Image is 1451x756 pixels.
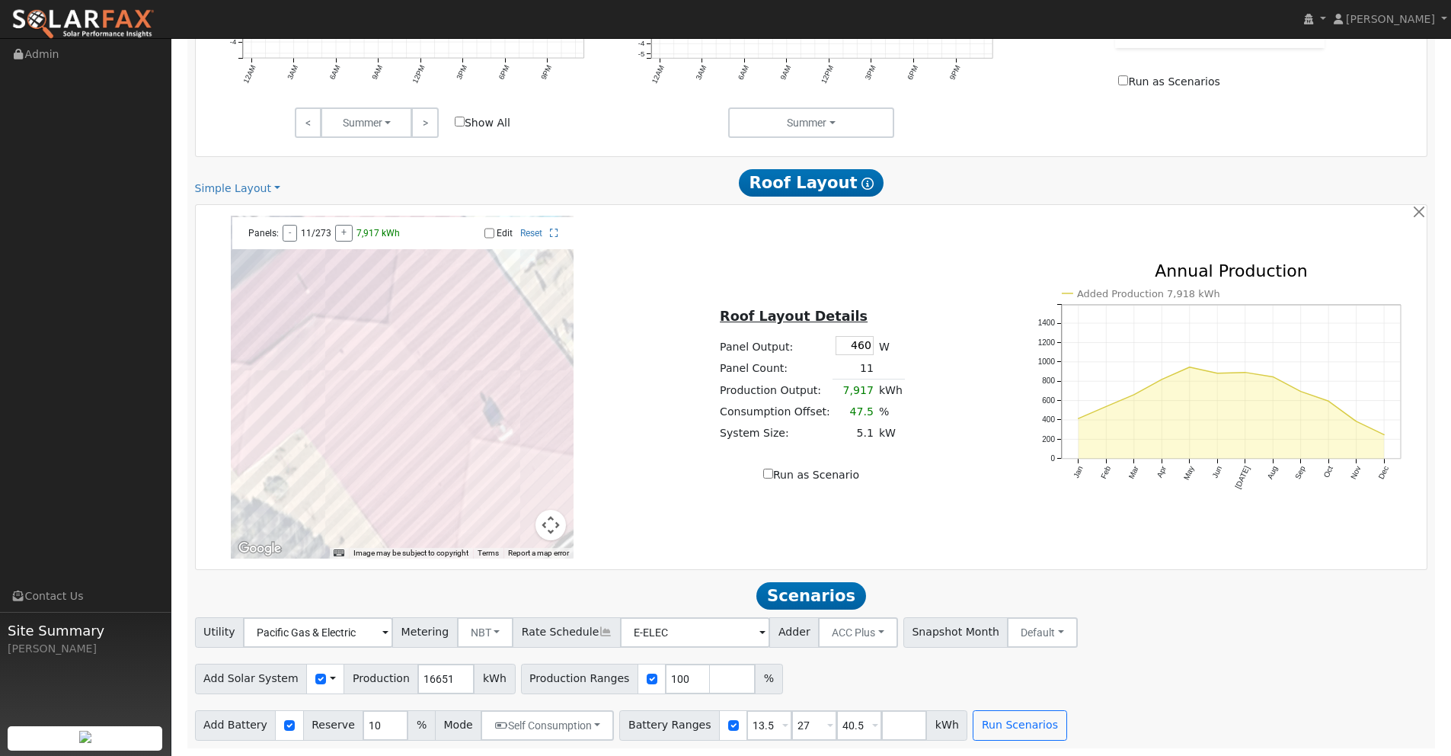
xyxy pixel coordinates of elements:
[833,380,876,402] td: 7,917
[513,617,621,648] span: Rate Schedule
[1298,389,1304,395] circle: onclick=""
[508,549,569,557] a: Report a map error
[728,107,895,138] button: Summer
[1242,370,1248,376] circle: onclick=""
[739,169,884,197] span: Roof Layout
[455,117,465,127] input: Show All
[820,63,836,84] text: 12PM
[833,402,876,423] td: 47.5
[11,8,155,40] img: SolarFax
[335,225,353,242] button: +
[1381,432,1387,438] circle: onclick=""
[344,664,418,694] span: Production
[718,357,833,380] td: Panel Count:
[876,402,905,423] td: %
[474,664,515,694] span: kWh
[392,617,458,648] span: Metering
[1075,415,1082,421] circle: onclick=""
[435,710,481,741] span: Mode
[818,617,898,648] button: ACC Plus
[1214,370,1220,376] circle: onclick=""
[1050,454,1055,463] text: 0
[455,63,468,81] text: 3PM
[497,228,513,239] label: Edit
[778,63,792,81] text: 9AM
[195,181,280,197] a: Simple Layout
[755,664,782,694] span: %
[1270,374,1276,380] circle: onclick=""
[321,107,412,138] button: Summer
[286,63,299,81] text: 3AM
[295,107,321,138] a: <
[356,228,400,239] span: 7,917 kWh
[926,710,967,741] span: kWh
[876,333,905,357] td: W
[1349,465,1362,481] text: Nov
[718,333,833,357] td: Panel Output:
[769,617,819,648] span: Adder
[520,228,542,239] a: Reset
[638,49,645,57] text: -5
[235,539,285,559] a: Open this area in Google Maps (opens a new window)
[1099,465,1112,481] text: Feb
[79,731,91,743] img: retrieve
[1072,465,1085,479] text: Jan
[370,63,384,81] text: 9AM
[763,467,859,483] label: Run as Scenario
[763,469,773,479] input: Run as Scenario
[195,617,244,648] span: Utility
[1042,415,1055,424] text: 400
[229,37,236,46] text: -4
[301,228,331,239] span: 11/273
[1118,75,1128,85] input: Run as Scenarios
[737,63,750,81] text: 6AM
[903,617,1008,648] span: Snapshot Month
[243,617,393,648] input: Select a Utility
[481,710,614,741] button: Self Consumption
[861,178,874,190] i: Show Help
[833,423,876,444] td: 5.1
[948,63,962,81] text: 9PM
[1293,465,1307,481] text: Sep
[694,63,708,81] text: 3AM
[864,63,877,81] text: 3PM
[353,549,468,557] span: Image may be subject to copyright
[1182,465,1196,482] text: May
[1234,465,1251,490] text: [DATE]
[1042,435,1055,444] text: 200
[235,539,285,559] img: Google
[1325,399,1331,405] circle: onclick=""
[1042,377,1055,386] text: 800
[1155,464,1168,479] text: Apr
[1007,617,1078,648] button: Default
[1038,338,1056,347] text: 1200
[720,309,868,324] u: Roof Layout Details
[973,710,1066,741] button: Run Scenarios
[248,228,279,239] span: Panels:
[1377,465,1390,481] text: Dec
[620,617,770,648] input: Select a Rate Schedule
[1131,392,1137,398] circle: onclick=""
[411,107,438,138] a: >
[756,582,865,610] span: Scenarios
[1038,357,1056,366] text: 1000
[1322,465,1335,479] text: Oct
[497,63,511,81] text: 6PM
[539,63,553,81] text: 9PM
[718,423,833,444] td: System Size:
[1210,465,1223,479] text: Jun
[619,710,720,741] span: Battery Ranges
[478,549,499,557] a: Terms
[1042,396,1055,405] text: 600
[876,423,905,444] td: kW
[1155,261,1308,280] text: Annual Production
[535,510,566,540] button: Map camera controls
[550,228,558,239] a: Full Screen
[1266,465,1279,481] text: Aug
[8,641,163,657] div: [PERSON_NAME]
[1127,464,1140,480] text: Mar
[457,617,514,648] button: NBT
[328,63,341,81] text: 6AM
[1077,288,1220,300] text: Added Production 7,918 kWh
[1038,319,1056,327] text: 1400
